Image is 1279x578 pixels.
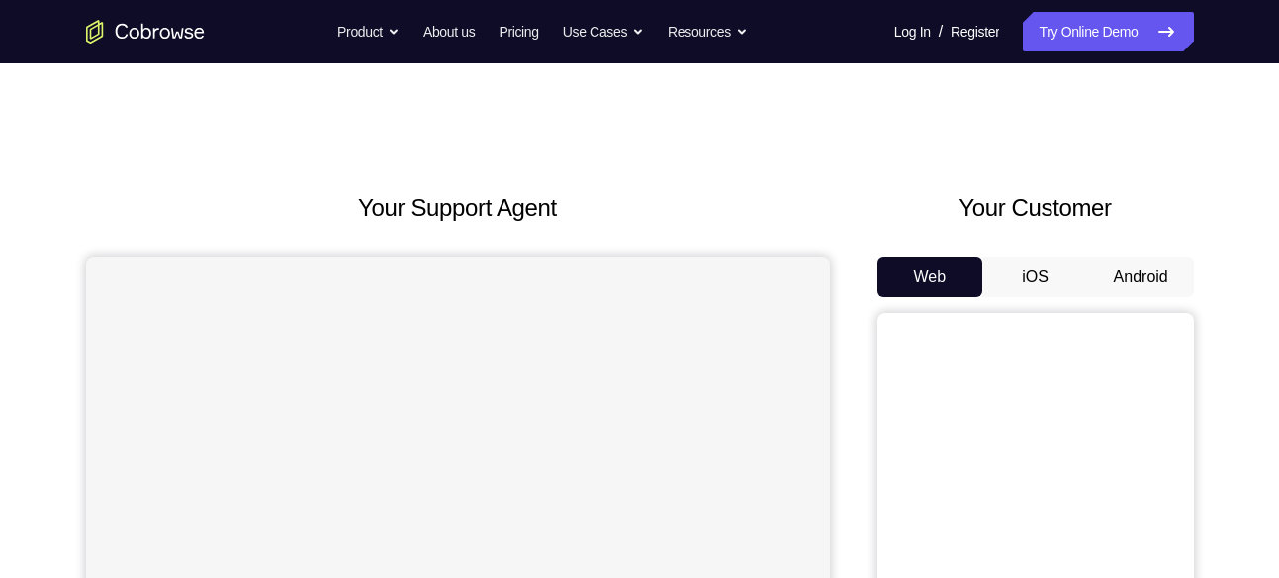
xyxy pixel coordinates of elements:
[1023,12,1193,51] a: Try Online Demo
[951,12,999,51] a: Register
[877,257,983,297] button: Web
[86,190,830,226] h2: Your Support Agent
[939,20,943,44] span: /
[894,12,931,51] a: Log In
[668,12,748,51] button: Resources
[563,12,644,51] button: Use Cases
[982,257,1088,297] button: iOS
[1088,257,1194,297] button: Android
[423,12,475,51] a: About us
[86,20,205,44] a: Go to the home page
[499,12,538,51] a: Pricing
[877,190,1194,226] h2: Your Customer
[337,12,400,51] button: Product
